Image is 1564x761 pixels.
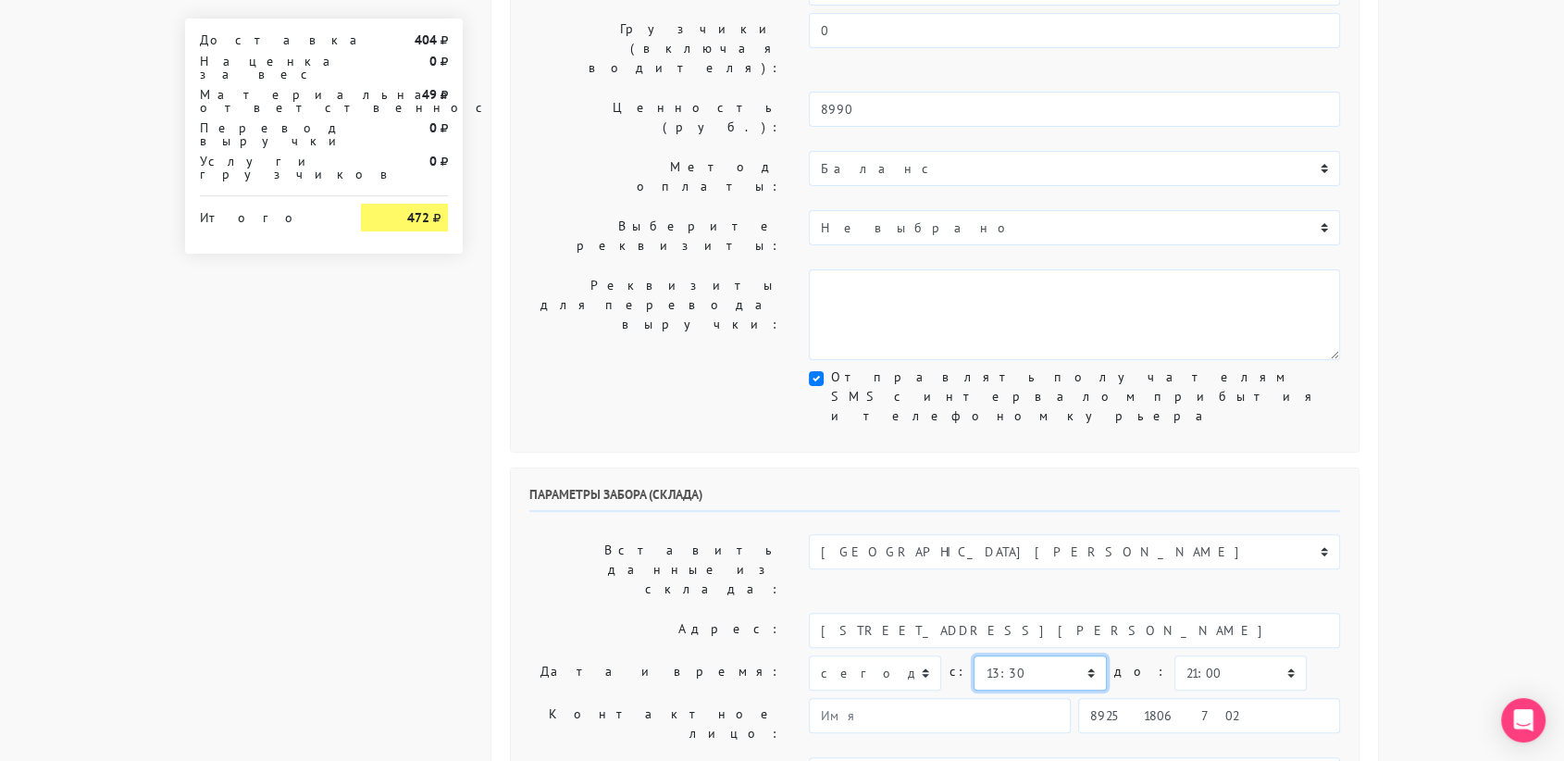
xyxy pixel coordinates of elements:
[186,88,347,114] div: Материальная ответственность
[515,210,795,262] label: Выберите реквизиты:
[186,121,347,147] div: Перевод выручки
[186,33,347,46] div: Доставка
[1501,698,1545,742] div: Open Intercom Messenger
[1114,655,1167,688] label: до:
[515,655,795,691] label: Дата и время:
[415,31,437,48] strong: 404
[515,151,795,203] label: Метод оплаты:
[515,613,795,648] label: Адрес:
[831,368,1340,426] label: Отправлять получателям SMS с интервалом прибытия и телефоном курьера
[200,204,333,224] div: Итого
[429,53,437,69] strong: 0
[1078,698,1340,733] input: Телефон
[515,534,795,605] label: Вставить данные из склада:
[186,55,347,81] div: Наценка за вес
[515,13,795,84] label: Грузчики (включая водителя):
[529,487,1340,512] h6: Параметры забора (склада)
[429,119,437,136] strong: 0
[949,655,966,688] label: c:
[422,86,437,103] strong: 49
[429,153,437,169] strong: 0
[186,155,347,181] div: Услуги грузчиков
[515,698,795,750] label: Контактное лицо:
[515,269,795,360] label: Реквизиты для перевода выручки:
[407,209,429,226] strong: 472
[809,698,1071,733] input: Имя
[515,92,795,143] label: Ценность (руб.):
